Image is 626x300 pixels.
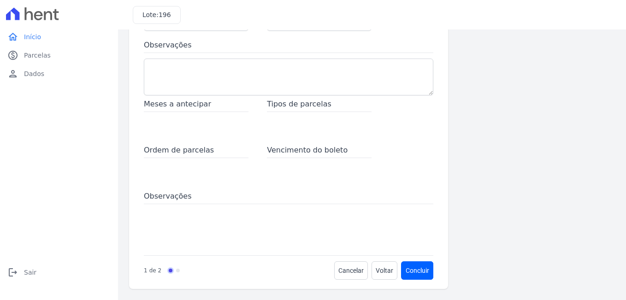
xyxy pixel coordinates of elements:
[4,65,114,83] a: personDados
[144,40,433,53] label: Observações
[144,99,248,112] span: Meses a antecipar
[7,68,18,79] i: person
[402,261,433,280] button: Concluir
[376,266,393,275] span: Voltar
[24,268,36,277] span: Sair
[24,69,44,78] span: Dados
[7,50,18,61] i: paid
[144,261,180,280] nav: Progress
[338,266,364,275] span: Cancelar
[142,10,171,20] h3: Lote:
[144,266,148,275] p: 1
[144,145,248,158] span: Ordem de parcelas
[334,261,368,280] a: Cancelar
[149,266,161,275] p: de 2
[24,51,51,60] span: Parcelas
[4,46,114,65] a: paidParcelas
[24,32,41,41] span: Início
[7,31,18,42] i: home
[267,99,372,112] span: Tipos de parcelas
[4,28,114,46] a: homeInício
[401,261,433,280] a: Avançar
[144,191,433,204] span: Observações
[372,261,397,280] a: Voltar
[7,267,18,278] i: logout
[159,11,171,18] span: 196
[4,263,114,282] a: logoutSair
[267,145,372,158] span: Vencimento do boleto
